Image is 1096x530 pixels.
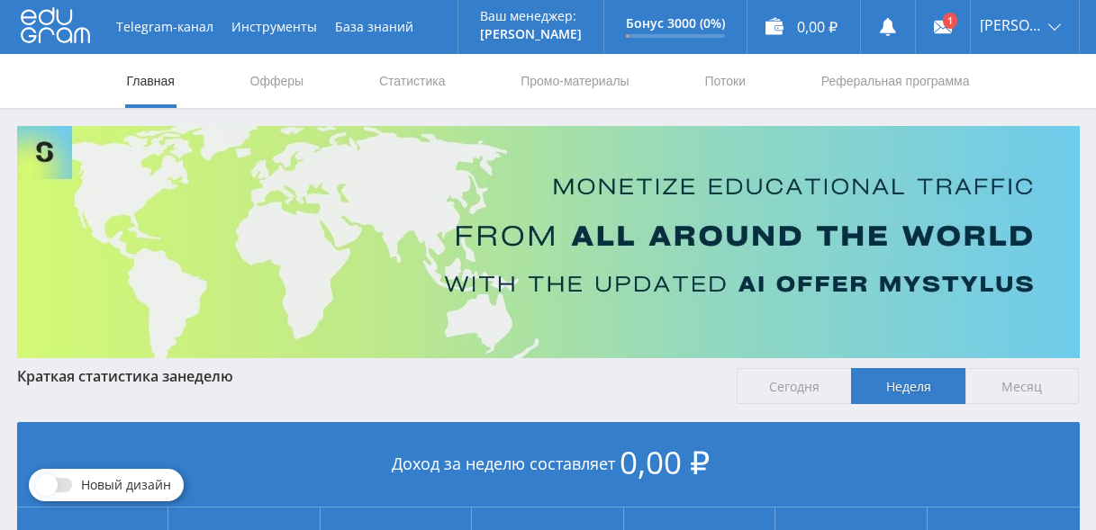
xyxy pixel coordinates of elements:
[702,54,747,108] a: Потоки
[377,54,448,108] a: Статистика
[480,27,582,41] p: [PERSON_NAME]
[125,54,177,108] a: Главная
[81,478,171,492] span: Новый дизайн
[965,368,1080,404] span: Месяц
[851,368,965,404] span: Неделя
[820,54,972,108] a: Реферальная программа
[980,18,1043,32] span: [PERSON_NAME]
[620,441,710,483] span: 0,00 ₽
[737,368,851,404] span: Сегодня
[249,54,306,108] a: Офферы
[177,366,233,386] span: неделю
[626,16,725,31] p: Бонус 3000 (0%)
[17,126,1080,358] img: Banner
[480,9,582,23] p: Ваш менеджер:
[17,368,720,384] div: Краткая статистика за
[17,422,1080,508] div: Доход за неделю составляет
[519,54,630,108] a: Промо-материалы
